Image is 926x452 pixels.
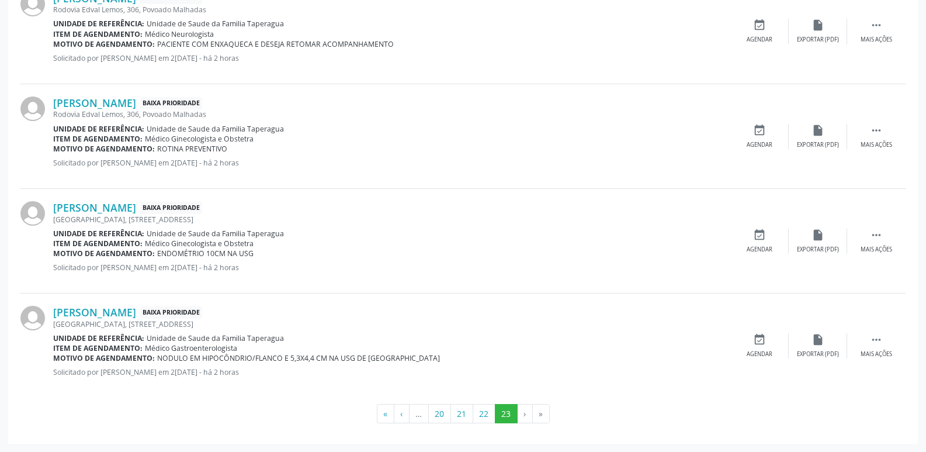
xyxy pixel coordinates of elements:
div: Exportar (PDF) [797,141,839,149]
div: Mais ações [861,246,892,254]
i:  [870,124,883,137]
button: Go to page 20 [428,404,451,424]
div: Exportar (PDF) [797,350,839,358]
span: Unidade de Saude da Familia Taperagua [147,19,284,29]
i: insert_drive_file [811,333,824,346]
ul: Pagination [20,404,906,424]
a: [PERSON_NAME] [53,306,136,319]
i: event_available [753,229,766,241]
i:  [870,19,883,32]
span: Médico Gastroenterologista [145,343,237,353]
button: Go to first page [377,404,394,424]
button: Go to previous page [394,404,410,424]
div: [GEOGRAPHIC_DATA], [STREET_ADDRESS] [53,319,730,329]
div: Mais ações [861,36,892,44]
span: ROTINA PREVENTIVO [157,144,227,154]
i: event_available [753,124,766,137]
p: Solicitado por [PERSON_NAME] em 2[DATE] - há 2 horas [53,263,730,272]
i: insert_drive_file [811,19,824,32]
div: Mais ações [861,350,892,358]
div: Rodovia Edval Lemos, 306, Povoado Malhadas [53,109,730,119]
a: [PERSON_NAME] [53,96,136,109]
div: Agendar [747,36,772,44]
div: Rodovia Edval Lemos, 306, Povoado Malhadas [53,5,730,15]
div: Agendar [747,141,772,149]
i:  [870,229,883,241]
div: Mais ações [861,141,892,149]
div: Exportar (PDF) [797,36,839,44]
span: Baixa Prioridade [140,97,202,109]
button: Go to page 21 [450,404,473,424]
span: Médico Ginecologista e Obstetra [145,239,254,249]
b: Unidade de referência: [53,229,144,239]
img: img [20,96,45,121]
i:  [870,333,883,346]
b: Motivo de agendamento: [53,249,155,258]
span: ENDOMÉTRIO 10CM NA USG [157,249,254,258]
a: [PERSON_NAME] [53,201,136,214]
img: img [20,306,45,330]
b: Item de agendamento: [53,134,143,144]
p: Solicitado por [PERSON_NAME] em 2[DATE] - há 2 horas [53,367,730,377]
b: Unidade de referência: [53,19,144,29]
span: Médico Neurologista [145,29,214,39]
b: Unidade de referência: [53,124,144,134]
span: Unidade de Saude da Familia Taperagua [147,229,284,239]
span: Baixa Prioridade [140,306,202,319]
b: Motivo de agendamento: [53,39,155,49]
b: Item de agendamento: [53,239,143,249]
div: Agendar [747,350,772,358]
i: event_available [753,333,766,346]
span: Unidade de Saude da Familia Taperagua [147,333,284,343]
span: Baixa Prioridade [140,202,202,214]
b: Item de agendamento: [53,29,143,39]
span: PACIENTE COM ENXAQUECA E DESEJA RETOMAR ACOMPANHAMENTO [157,39,394,49]
b: Item de agendamento: [53,343,143,353]
button: Go to page 23 [495,404,518,424]
b: Unidade de referência: [53,333,144,343]
span: Médico Ginecologista e Obstetra [145,134,254,144]
div: Exportar (PDF) [797,246,839,254]
b: Motivo de agendamento: [53,144,155,154]
img: img [20,201,45,226]
i: insert_drive_file [811,229,824,241]
b: Motivo de agendamento: [53,353,155,363]
button: Go to page 22 [473,404,495,424]
p: Solicitado por [PERSON_NAME] em 2[DATE] - há 2 horas [53,158,730,168]
div: Agendar [747,246,772,254]
i: insert_drive_file [811,124,824,137]
i: event_available [753,19,766,32]
div: [GEOGRAPHIC_DATA], [STREET_ADDRESS] [53,215,730,225]
p: Solicitado por [PERSON_NAME] em 2[DATE] - há 2 horas [53,53,730,63]
span: NODULO EM HIPOCÔNDRIO/FLANCO E 5,3X4,4 CM NA USG DE [GEOGRAPHIC_DATA] [157,353,440,363]
span: Unidade de Saude da Familia Taperagua [147,124,284,134]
